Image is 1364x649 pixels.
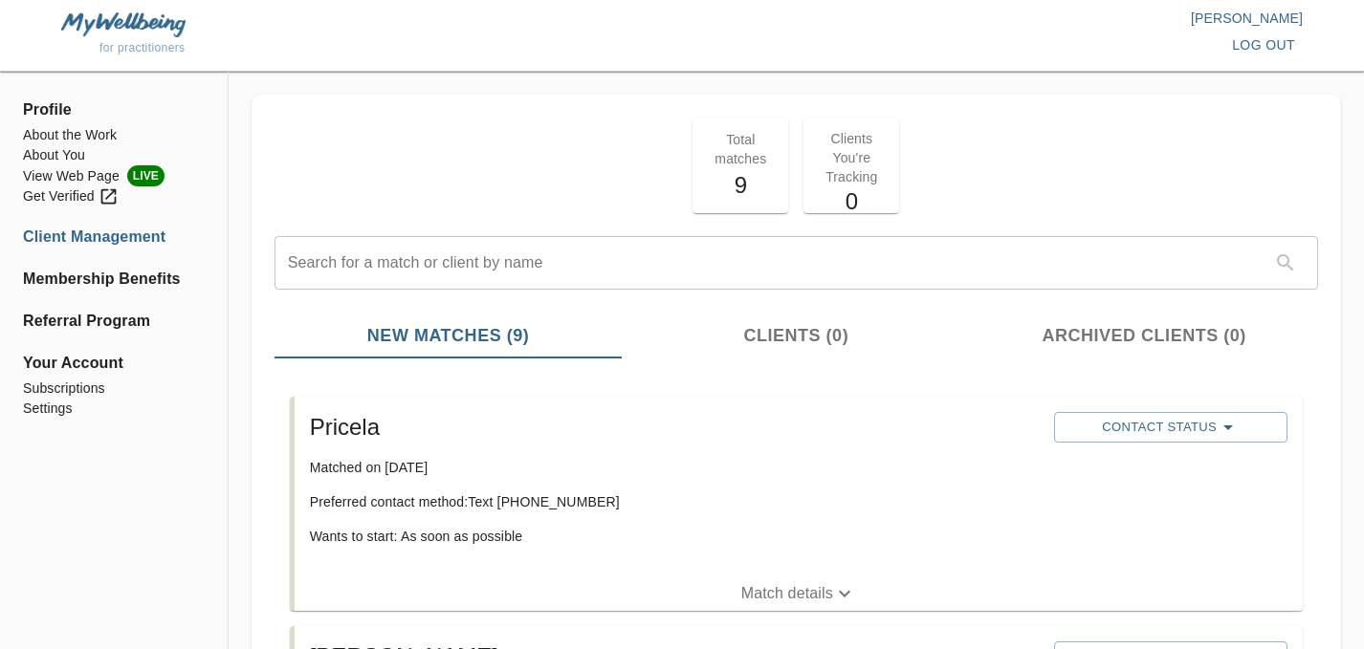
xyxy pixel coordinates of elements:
div: Get Verified [23,186,119,206]
p: Matched on [DATE] [310,458,1040,477]
a: About You [23,145,205,165]
a: View Web PageLIVE [23,165,205,186]
p: Total matches [704,130,777,168]
span: log out [1232,33,1295,57]
p: Preferred contact method: Text [PHONE_NUMBER] [310,492,1040,511]
button: log out [1224,28,1303,63]
p: Clients You're Tracking [815,129,888,186]
p: [PERSON_NAME] [682,9,1303,28]
a: Membership Benefits [23,268,205,291]
span: Contact Status [1064,416,1278,439]
span: New Matches (9) [286,323,611,349]
a: Referral Program [23,310,205,333]
span: Profile [23,98,205,121]
button: Match details [295,576,1303,611]
button: Contact Status [1054,412,1287,443]
p: Wants to start: As soon as possible [310,527,1040,546]
p: Match details [741,582,833,605]
a: Settings [23,399,205,419]
h5: 9 [704,170,777,201]
img: MyWellbeing [61,12,186,36]
li: View Web Page [23,165,205,186]
span: Clients (0) [633,323,958,349]
span: Your Account [23,352,205,375]
span: for practitioners [99,41,186,54]
span: LIVE [127,165,165,186]
a: About the Work [23,125,205,145]
a: Client Management [23,226,205,249]
a: Get Verified [23,186,205,206]
a: Subscriptions [23,379,205,399]
h5: 0 [815,186,888,217]
span: Archived Clients (0) [981,323,1307,349]
h5: Pricela [310,412,1040,443]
